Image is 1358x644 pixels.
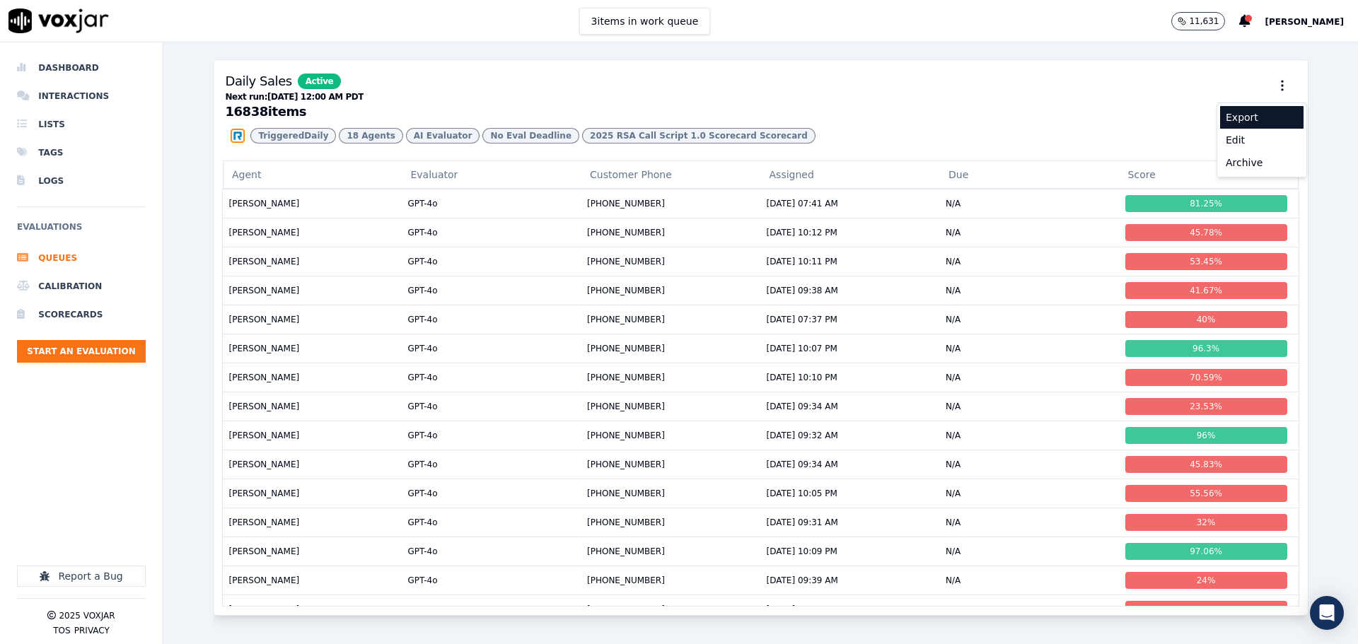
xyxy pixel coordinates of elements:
td: [PERSON_NAME] [223,479,402,508]
span: No Eval Deadline [482,128,579,144]
td: N/A [940,508,1120,537]
td: [DATE] 10:09 PM [761,537,941,566]
td: N/A [940,421,1120,450]
td: [DATE] 09:32 AM [761,421,941,450]
a: Scorecards [17,300,146,329]
div: 81.25 % [1125,195,1287,212]
span: AI Evaluator [406,128,480,144]
button: Report a Bug [17,566,146,587]
td: [PHONE_NUMBER] [581,305,761,334]
td: [DATE] 10:05 PM [761,479,941,508]
td: [DATE] 09:31 AM [761,508,941,537]
td: [PHONE_NUMBER] [581,392,761,421]
td: [PERSON_NAME] [223,537,402,566]
td: [DATE] 07:37 PM [761,305,941,334]
td: [DATE] 09:34 AM [761,392,941,421]
td: GPT-4o [402,537,581,566]
td: GPT-4o [402,508,581,537]
td: [PHONE_NUMBER] [581,421,761,450]
td: [PERSON_NAME] [223,334,402,363]
a: Interactions [17,82,146,110]
div: 70.59 % [1125,369,1287,386]
td: [PHONE_NUMBER] [581,363,761,392]
td: GPT-4o [402,334,581,363]
td: N/A [940,392,1120,421]
td: GPT-4o [402,276,581,305]
button: Due [940,160,1120,189]
td: [PERSON_NAME] [223,421,402,450]
span: Active [298,74,342,89]
td: N/A [940,537,1120,566]
td: [PHONE_NUMBER] [581,334,761,363]
td: [PERSON_NAME] [223,392,402,421]
div: 97.06 % [1125,543,1287,560]
td: N/A [940,334,1120,363]
td: GPT-4o [402,479,581,508]
span: [PERSON_NAME] [1265,17,1344,27]
td: [PERSON_NAME] [223,595,402,623]
td: N/A [940,363,1120,392]
td: [PERSON_NAME] [223,566,402,595]
td: [DATE] 09:38 AM [761,276,941,305]
li: Tags [17,139,146,167]
td: [DATE] 10:07 PM [761,334,941,363]
td: [PERSON_NAME] [223,450,402,479]
img: voxjar logo [8,8,109,33]
button: Start an Evaluation [17,340,146,363]
div: Export [1220,106,1304,129]
li: Logs [17,167,146,195]
td: [DATE] 07:51 AM [761,595,941,623]
td: [PERSON_NAME] [223,276,402,305]
p: Next run: [DATE] 12:00 AM PDT [225,91,364,103]
li: Queues [17,244,146,272]
td: GPT-4o [402,189,581,218]
td: [PHONE_NUMBER] [581,450,761,479]
td: [DATE] 10:10 PM [761,363,941,392]
div: Edit [1220,129,1304,151]
button: Evaluator [402,160,581,189]
td: N/A [940,305,1120,334]
p: 11,631 [1189,16,1219,27]
td: [DATE] 09:39 AM [761,566,941,595]
div: 96 % [1125,427,1287,444]
button: 3items in work queue [579,8,711,35]
td: N/A [940,595,1120,623]
a: Dashboard [17,54,146,82]
td: [PHONE_NUMBER] [581,276,761,305]
div: 96.3 % [1125,340,1287,357]
button: Score [1120,160,1299,189]
div: Customer Phone [581,160,761,189]
td: [DATE] 10:11 PM [761,247,941,276]
td: N/A [940,450,1120,479]
td: [PHONE_NUMBER] [581,218,761,247]
td: [PERSON_NAME] [223,508,402,537]
td: GPT-4o [402,305,581,334]
div: 40 % [1125,311,1287,328]
a: Lists [17,110,146,139]
td: N/A [940,247,1120,276]
td: [PHONE_NUMBER] [581,189,761,218]
td: GPT-4o [402,450,581,479]
a: Calibration [17,272,146,300]
td: [PHONE_NUMBER] [581,595,761,623]
span: 18 Agents [339,128,402,144]
button: Agent [223,160,402,189]
div: 24 % [1125,572,1287,589]
div: 45.78 % [1125,224,1287,241]
button: [PERSON_NAME] [1265,13,1358,30]
td: GPT-4o [402,363,581,392]
td: [PERSON_NAME] [223,305,402,334]
td: N/A [940,189,1120,218]
h6: Evaluations [17,218,146,244]
div: 45.83 % [1125,456,1287,473]
img: RingCentral Office_icon [231,129,245,143]
div: 55.56 % [1125,485,1287,502]
td: [PHONE_NUMBER] [581,566,761,595]
div: Daily Sales [225,71,364,91]
td: GPT-4o [402,218,581,247]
